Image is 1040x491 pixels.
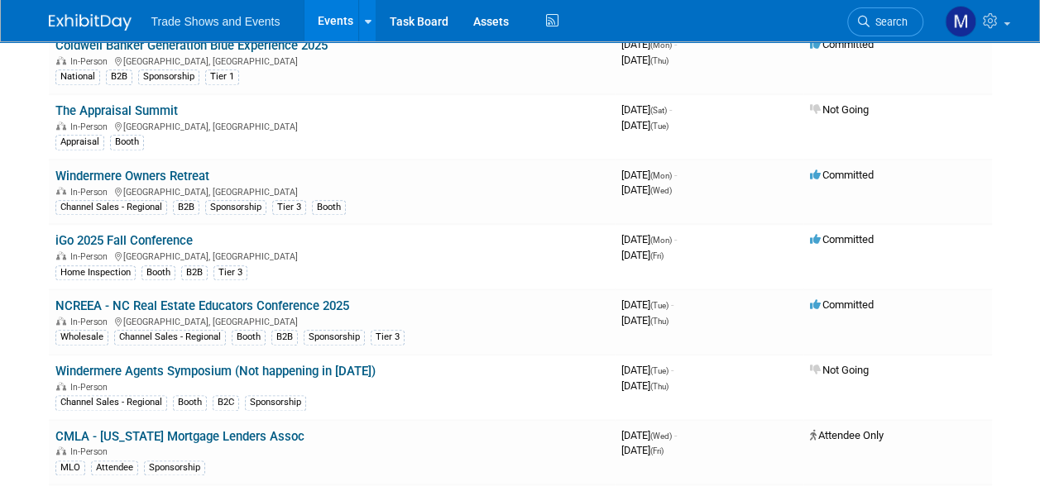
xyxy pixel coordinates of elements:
[671,364,673,376] span: -
[674,169,677,181] span: -
[650,382,669,391] span: (Thu)
[621,119,669,131] span: [DATE]
[213,395,239,410] div: B2C
[55,54,608,67] div: [GEOGRAPHIC_DATA], [GEOGRAPHIC_DATA]
[847,7,923,36] a: Search
[110,135,144,150] div: Booth
[56,187,66,195] img: In-Person Event
[621,54,669,66] span: [DATE]
[56,446,66,455] img: In-Person Event
[55,135,104,150] div: Appraisal
[621,429,677,441] span: [DATE]
[650,301,669,310] span: (Tue)
[650,431,672,441] span: (Wed)
[56,317,66,325] img: In-Person Event
[650,56,669,65] span: (Thu)
[49,14,132,31] img: ExhibitDay
[55,395,167,410] div: Channel Sales - Regional
[650,446,664,455] span: (Fri)
[674,38,677,50] span: -
[621,38,677,50] span: [DATE]
[621,103,672,116] span: [DATE]
[55,103,178,118] a: The Appraisal Summit
[173,200,199,215] div: B2B
[621,364,673,376] span: [DATE]
[272,200,306,215] div: Tier 3
[55,330,108,345] div: Wholesale
[55,364,376,379] a: Windermere Agents Symposium (Not happening in [DATE])
[621,184,672,196] span: [DATE]
[55,184,608,198] div: [GEOGRAPHIC_DATA], [GEOGRAPHIC_DATA]
[55,38,328,53] a: Coldwell Banker Generation Blue Experience 2025
[621,314,669,327] span: [DATE]
[106,69,132,84] div: B2B
[674,233,677,245] span: -
[55,69,100,84] div: National
[271,330,298,345] div: B2B
[91,460,138,475] div: Attendee
[70,446,113,457] span: In-Person
[371,330,405,345] div: Tier 3
[55,460,85,475] div: MLO
[70,56,113,67] span: In-Person
[55,119,608,132] div: [GEOGRAPHIC_DATA], [GEOGRAPHIC_DATA]
[55,265,136,280] div: Home Inspection
[621,298,673,311] span: [DATE]
[650,317,669,326] span: (Thu)
[650,236,672,245] span: (Mon)
[650,122,669,131] span: (Tue)
[205,200,266,215] div: Sponsorship
[621,233,677,245] span: [DATE]
[56,251,66,260] img: In-Person Event
[55,429,304,444] a: CMLA - [US_STATE] Mortgage Lenders Assoc
[205,69,239,84] div: Tier 1
[621,249,664,261] span: [DATE]
[141,265,175,280] div: Booth
[650,186,672,195] span: (Wed)
[56,122,66,130] img: In-Person Event
[870,16,908,28] span: Search
[70,317,113,327] span: In-Person
[181,265,208,280] div: B2B
[650,41,672,50] span: (Mon)
[810,364,869,376] span: Not Going
[621,379,669,392] span: [DATE]
[56,382,66,390] img: In-Person Event
[810,429,884,441] span: Attendee Only
[650,171,672,180] span: (Mon)
[650,251,664,260] span: (Fri)
[55,200,167,215] div: Channel Sales - Regional
[55,314,608,327] div: [GEOGRAPHIC_DATA], [GEOGRAPHIC_DATA]
[70,122,113,132] span: In-Person
[213,265,247,280] div: Tier 3
[810,169,874,181] span: Committed
[151,15,280,28] span: Trade Shows and Events
[621,444,664,456] span: [DATE]
[55,169,209,184] a: Windermere Owners Retreat
[650,106,667,115] span: (Sat)
[55,298,349,313] a: NCREEA - NC Real Estate Educators Conference 2025
[144,460,205,475] div: Sponsorship
[945,6,976,37] img: Maurice Vincent
[312,200,346,215] div: Booth
[621,169,677,181] span: [DATE]
[669,103,672,116] span: -
[70,382,113,393] span: In-Person
[674,429,677,441] span: -
[55,249,608,262] div: [GEOGRAPHIC_DATA], [GEOGRAPHIC_DATA]
[55,233,193,248] a: iGo 2025 Fall Conference
[114,330,226,345] div: Channel Sales - Regional
[810,38,874,50] span: Committed
[810,233,874,245] span: Committed
[56,56,66,64] img: In-Person Event
[70,251,113,262] span: In-Person
[70,187,113,198] span: In-Person
[671,298,673,311] span: -
[810,103,869,116] span: Not Going
[650,366,669,375] span: (Tue)
[173,395,207,410] div: Booth
[138,69,199,84] div: Sponsorship
[245,395,306,410] div: Sponsorship
[232,330,266,345] div: Booth
[304,330,365,345] div: Sponsorship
